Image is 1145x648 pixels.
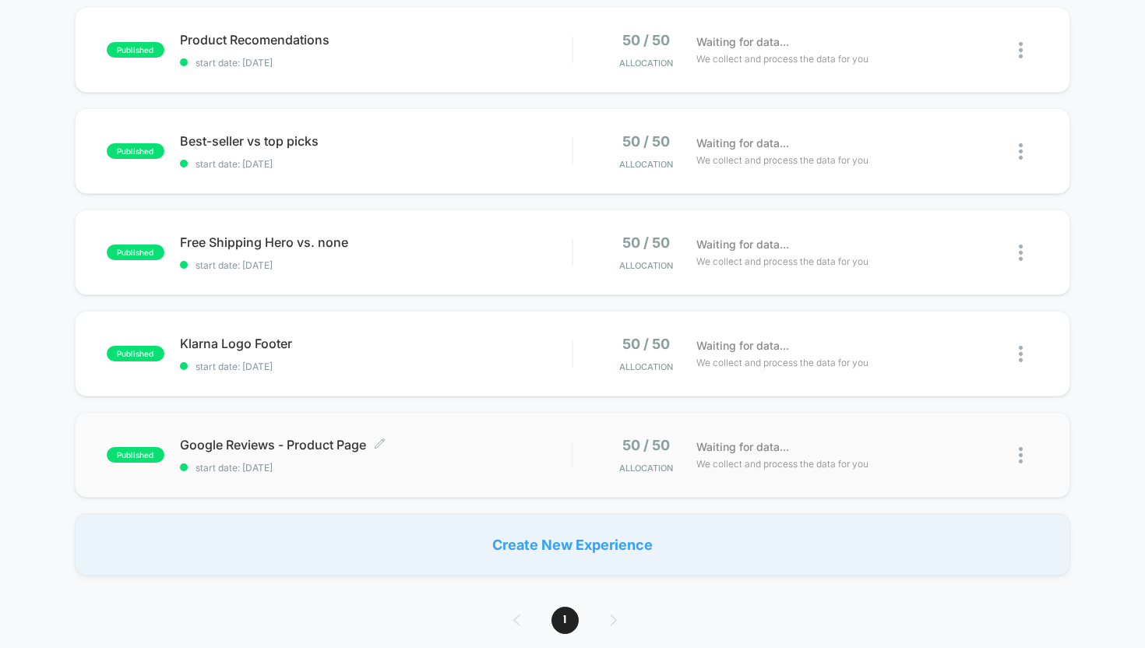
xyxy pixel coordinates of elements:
[1019,42,1023,58] img: close
[619,463,673,474] span: Allocation
[622,133,670,150] span: 50 / 50
[622,336,670,352] span: 50 / 50
[1019,245,1023,261] img: close
[696,438,789,456] span: Waiting for data...
[696,337,789,354] span: Waiting for data...
[273,146,311,183] button: Play, NEW DEMO 2025-VEED.mp4
[619,361,673,372] span: Allocation
[622,32,670,48] span: 50 / 50
[180,57,572,69] span: start date: [DATE]
[107,143,164,159] span: published
[1019,447,1023,463] img: close
[619,58,673,69] span: Allocation
[696,153,868,167] span: We collect and process the data for you
[180,234,572,250] span: Free Shipping Hero vs. none
[180,336,572,351] span: Klarna Logo Footer
[180,32,572,48] span: Product Recomendations
[551,607,579,634] span: 1
[180,361,572,372] span: start date: [DATE]
[696,135,789,152] span: Waiting for data...
[180,437,572,453] span: Google Reviews - Product Page
[1019,346,1023,362] img: close
[1019,143,1023,160] img: close
[696,355,868,370] span: We collect and process the data for you
[180,158,572,170] span: start date: [DATE]
[75,513,1071,576] div: Create New Experience
[619,260,673,271] span: Allocation
[406,300,442,317] div: Current time
[12,275,576,290] input: Seek
[8,296,33,321] button: Play, NEW DEMO 2025-VEED.mp4
[180,462,572,474] span: start date: [DATE]
[696,236,789,253] span: Waiting for data...
[180,133,572,149] span: Best-seller vs top picks
[696,254,868,269] span: We collect and process the data for you
[622,234,670,251] span: 50 / 50
[107,42,164,58] span: published
[619,159,673,170] span: Allocation
[696,33,789,51] span: Waiting for data...
[180,259,572,271] span: start date: [DATE]
[472,301,519,316] input: Volume
[107,245,164,260] span: published
[107,346,164,361] span: published
[622,437,670,453] span: 50 / 50
[696,51,868,66] span: We collect and process the data for you
[696,456,868,471] span: We collect and process the data for you
[107,447,164,463] span: published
